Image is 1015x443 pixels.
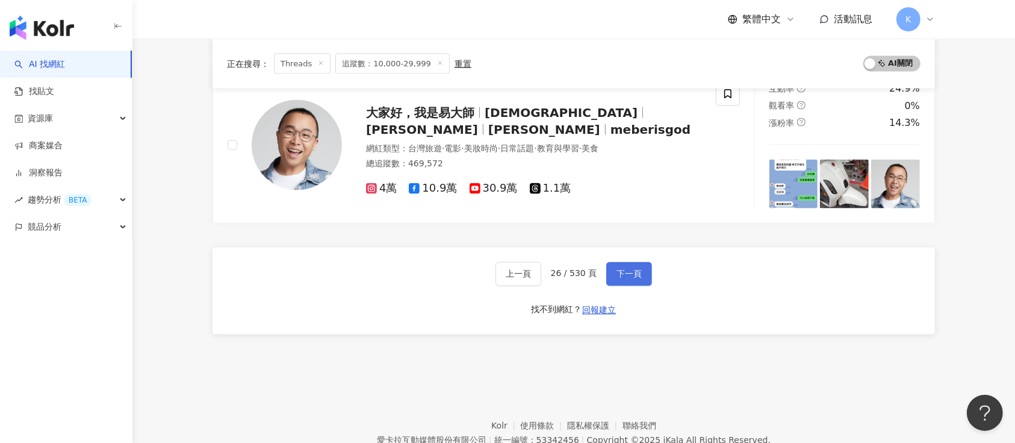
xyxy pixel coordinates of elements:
[531,304,582,316] div: 找不到網紅？
[797,101,805,110] span: question-circle
[905,99,920,113] div: 0%
[14,58,65,71] a: searchAI 找網紅
[905,13,911,26] span: K
[498,143,500,153] span: ·
[606,262,652,286] button: 下一頁
[579,143,582,153] span: ·
[28,186,92,213] span: 趨勢分析
[366,158,701,170] div: 總追蹤數 ： 469,572
[567,421,622,431] a: 隱私權保護
[335,53,450,74] span: 追蹤數：10,000-29,999
[366,182,397,195] span: 4萬
[769,101,795,110] span: 觀看率
[769,160,818,209] img: post-image
[14,167,63,179] a: 洞察報告
[64,194,92,206] div: BETA
[797,84,805,93] span: question-circle
[366,122,478,137] span: [PERSON_NAME]
[491,421,520,431] a: Kolr
[769,84,795,93] span: 互動率
[495,262,541,286] button: 上一頁
[820,160,869,209] img: post-image
[537,143,579,153] span: 教育與學習
[616,269,642,279] span: 下一頁
[889,82,920,95] div: 24.9%
[14,140,63,152] a: 商案媒合
[274,53,331,74] span: Threads
[28,105,53,132] span: 資源庫
[227,58,269,68] span: 正在搜尋 ：
[10,16,74,40] img: logo
[889,116,920,130] div: 14.3%
[506,269,531,279] span: 上一頁
[967,395,1003,431] iframe: Help Scout Beacon - Open
[461,143,464,153] span: ·
[455,58,471,68] div: 重置
[834,13,872,25] span: 活動訊息
[871,160,920,209] img: post-image
[534,143,536,153] span: ·
[582,301,616,320] button: 回報建立
[797,118,805,127] span: question-circle
[521,421,568,431] a: 使用條款
[366,105,474,120] span: 大家好，我是易大師
[252,100,342,190] img: KOL Avatar
[366,143,701,155] div: 網紅類型 ：
[213,67,935,223] a: KOL Avatar大家好，我是易大師[DEMOGRAPHIC_DATA][PERSON_NAME][PERSON_NAME]meberisgod網紅類型：台灣旅遊·電影·美妝時尚·日常話題·教...
[622,421,656,431] a: 聯絡我們
[485,105,638,120] span: [DEMOGRAPHIC_DATA]
[551,269,597,278] span: 26 / 530 頁
[582,306,616,315] span: 回報建立
[500,143,534,153] span: 日常話題
[28,213,61,240] span: 競品分析
[409,182,457,195] span: 10.9萬
[444,143,461,153] span: 電影
[442,143,444,153] span: ·
[14,86,54,98] a: 找貼文
[464,143,498,153] span: 美妝時尚
[742,13,781,26] span: 繁體中文
[582,143,598,153] span: 美食
[408,143,442,153] span: 台灣旅遊
[488,122,600,137] span: [PERSON_NAME]
[14,196,23,204] span: rise
[470,182,518,195] span: 30.9萬
[769,118,795,128] span: 漲粉率
[610,122,691,137] span: meberisgod
[530,182,571,195] span: 1.1萬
